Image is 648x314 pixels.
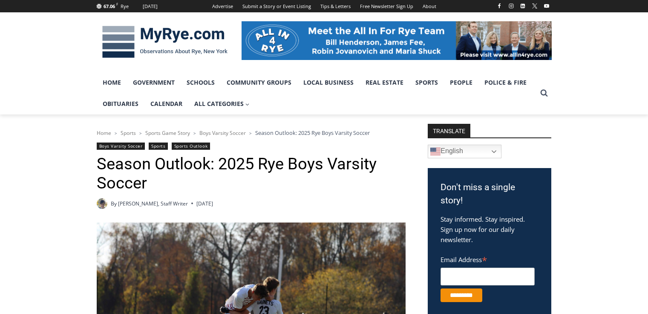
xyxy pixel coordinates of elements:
[139,130,142,136] span: >
[97,198,107,209] img: (PHOTO: MyRye.com 2024 Head Intern, Editor and now Staff Writer Charlie Morris. Contributed.)Char...
[97,128,406,137] nav: Breadcrumbs
[249,130,252,136] span: >
[97,198,107,209] a: Author image
[494,1,504,11] a: Facebook
[144,93,188,114] a: Calendar
[115,130,117,136] span: >
[97,20,233,64] img: MyRye.com
[145,129,190,137] a: Sports Game Story
[111,200,117,208] span: By
[193,130,196,136] span: >
[199,129,246,137] a: Boys Varsity Soccer
[97,129,111,137] a: Home
[118,200,188,207] a: [PERSON_NAME], Staff Writer
[194,99,250,108] span: All Categories
[255,129,370,137] span: Season Outlook: 2025 Rye Boys Varsity Soccer
[97,143,145,150] a: Boys Varsity Soccer
[104,3,115,9] span: 67.06
[127,72,181,93] a: Government
[149,143,168,150] a: Sports
[530,1,540,11] a: X
[196,200,213,208] time: [DATE]
[441,251,535,266] label: Email Address
[172,143,210,150] a: Sports Outlook
[478,72,533,93] a: Police & Fire
[518,1,528,11] a: Linkedin
[116,2,118,6] span: F
[444,72,478,93] a: People
[441,181,539,208] h3: Don't miss a single story!
[428,124,470,137] strong: TRANSLATE
[428,145,501,158] a: English
[360,72,409,93] a: Real Estate
[143,3,158,10] div: [DATE]
[430,146,441,157] img: en
[242,21,552,60] img: All in for Rye
[181,72,221,93] a: Schools
[221,72,297,93] a: Community Groups
[541,1,552,11] a: YouTube
[97,72,127,93] a: Home
[536,86,552,101] button: View Search Form
[506,1,516,11] a: Instagram
[97,72,536,115] nav: Primary Navigation
[409,72,444,93] a: Sports
[441,214,539,245] p: Stay informed. Stay inspired. Sign up now for our daily newsletter.
[97,154,406,193] h1: Season Outlook: 2025 Rye Boys Varsity Soccer
[297,72,360,93] a: Local Business
[121,3,129,10] div: Rye
[188,93,256,114] a: All Categories
[121,129,136,137] a: Sports
[97,93,144,114] a: Obituaries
